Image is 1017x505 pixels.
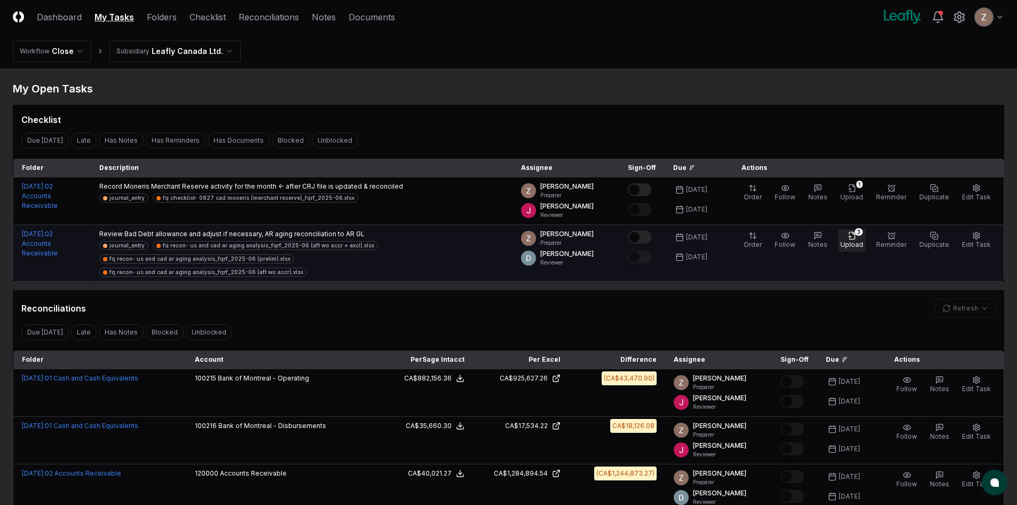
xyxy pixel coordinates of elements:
img: ACg8ocKnDsamp5-SE65NkOhq35AnOBarAXdzXQ03o9g231ijNgHgyA=s96-c [674,470,689,485]
a: My Tasks [94,11,134,24]
div: fq recon- us and cad ar aging analysis_fqrf_2025-06 (aft wo accr + excl).xlsx [163,242,374,250]
button: Notes [806,182,830,204]
div: fq checklist- 0827 cad moneris (merchant reserve)_fqrf_2025-06.xlsx [163,194,354,202]
a: Notes [312,11,336,24]
div: [DATE] [686,185,707,195]
th: Per Excel [473,351,569,369]
p: Record Moneris Merchant Reserve activity for the month <- after CRJ file is updated & reconciled [99,182,403,191]
button: Follow [894,374,919,396]
p: Preparer [540,191,594,199]
a: [DATE]:01 Cash and Cash Equivalents [22,374,138,382]
div: 1 [856,181,863,188]
button: atlas-launcher [982,470,1007,495]
p: Preparer [693,383,746,391]
button: Notes [928,469,951,491]
img: ACg8ocKnDsamp5-SE65NkOhq35AnOBarAXdzXQ03o9g231ijNgHgyA=s96-c [975,9,992,26]
button: Edit Task [960,374,993,396]
p: [PERSON_NAME] [693,374,746,383]
button: Has Notes [99,324,144,340]
p: [PERSON_NAME] [693,441,746,450]
p: [PERSON_NAME] [693,488,746,498]
th: Difference [569,351,665,369]
button: Follow [894,421,919,444]
button: Edit Task [960,469,993,491]
span: Edit Task [962,480,991,488]
span: Notes [808,193,827,201]
p: [PERSON_NAME] [540,229,594,239]
button: Edit Task [960,182,993,204]
div: Reconciliations [21,302,86,315]
span: Order [744,240,762,248]
div: CA$40,021.27 [408,469,452,478]
span: [DATE] : [22,374,45,382]
img: ACg8ocLeIi4Jlns6Fsr4lO0wQ1XJrFQvF4yUjbLrd1AsCAOmrfa1KQ=s96-c [674,490,689,505]
div: [DATE] [686,205,707,214]
button: Due Today [21,133,69,149]
p: Reviewer [693,403,746,411]
div: fq recon- us and cad ar aging analysis_fqrf_2025-06 (prelim).xlsx [109,255,290,263]
div: Due [826,355,869,364]
button: Edit Task [960,421,993,444]
button: CA$40,021.27 [408,469,464,478]
th: Assignee [513,159,619,177]
span: Reminder [876,240,906,248]
div: (CA$43,470.90) [604,374,655,383]
span: [DATE] : [22,469,45,477]
span: Follow [775,193,795,201]
span: Follow [896,480,917,488]
div: [DATE] [839,444,860,454]
span: Upload [840,240,863,248]
div: Actions [733,163,996,173]
div: journal_entry [109,194,145,202]
a: CA$925,627.26 [482,374,561,383]
button: Mark complete [628,183,651,196]
span: [DATE] : [22,230,45,238]
span: Duplicate [919,240,949,248]
p: Preparer [540,239,594,247]
p: Reviewer [540,259,594,267]
button: Follow [772,182,798,204]
button: Follow [894,469,919,491]
a: fq checklist- 0827 cad moneris (merchant reserve)_fqrf_2025-06.xlsx [153,193,358,203]
span: Notes [930,432,949,440]
a: [DATE]:02 Accounts Receivable [22,469,121,477]
p: Review Bad Debt allowance and adjust if necessary, AR aging reconciliation to AR GL [99,229,504,239]
a: Dashboard [37,11,82,24]
button: Unblocked [186,324,232,340]
p: [PERSON_NAME] [693,469,746,478]
span: Edit Task [962,432,991,440]
th: Sign-Off [619,159,665,177]
p: Preparer [693,478,746,486]
div: fq recon- us and cad ar aging analysis_fqrf_2025-06 (aft wo accr).xlsx [109,268,303,276]
a: CA$1,284,894.54 [482,469,561,478]
div: [DATE] [839,472,860,481]
span: Accounts Receivable [220,469,287,477]
img: Logo [13,11,24,22]
button: Due Today [21,324,69,340]
a: fq recon- us and cad ar aging analysis_fqrf_2025-06 (prelim).xlsx [99,254,294,263]
button: Mark complete [781,375,804,388]
div: [DATE] [839,377,860,386]
button: Mark complete [628,203,651,216]
button: Mark complete [781,442,804,455]
th: Folder [13,351,186,369]
span: Notes [930,385,949,393]
span: Follow [775,240,795,248]
button: Notes [928,374,951,396]
span: Order [744,193,762,201]
p: [PERSON_NAME] [693,421,746,431]
button: Follow [772,229,798,252]
div: CA$882,156.36 [404,374,452,383]
button: Blocked [146,324,184,340]
span: Notes [808,240,827,248]
a: [DATE]:02 Accounts Receivable [22,230,58,257]
th: Assignee [665,351,772,369]
a: [DATE]:02 Accounts Receivable [22,182,58,209]
img: ACg8ocKnDsamp5-SE65NkOhq35AnOBarAXdzXQ03o9g231ijNgHgyA=s96-c [521,231,536,246]
div: [DATE] [839,492,860,501]
button: Unblocked [312,133,358,149]
button: Duplicate [917,182,951,204]
a: CA$17,534.22 [482,421,561,431]
span: Bank of Montreal - Disbursements [218,422,326,430]
p: [PERSON_NAME] [693,393,746,403]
